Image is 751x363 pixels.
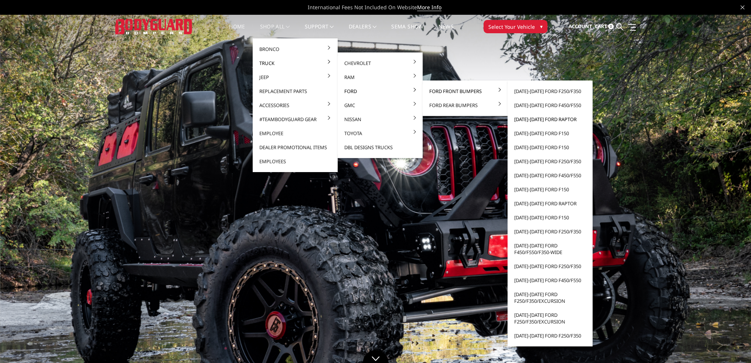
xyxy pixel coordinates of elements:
a: [DATE]-[DATE] Ford F450/F550 [511,273,590,287]
button: 3 of 5 [717,222,724,233]
a: Accessories [256,98,335,112]
a: [DATE]-[DATE] Ford F150 [511,182,590,196]
button: Select Your Vehicle [484,20,547,33]
a: GMC [341,98,420,112]
a: #TeamBodyguard Gear [256,112,335,126]
a: [DATE]-[DATE] Ford F150 [511,210,590,225]
span: 0 [608,24,614,29]
button: 2 of 5 [717,210,724,222]
a: Click to Down [363,350,389,363]
a: Employee [256,126,335,140]
button: 5 of 5 [717,245,724,257]
a: News [438,24,453,38]
span: ▾ [540,23,543,30]
a: [DATE]-[DATE] Ford F250/F350 [511,154,590,168]
a: [DATE]-[DATE] Ford F450/F550 [511,98,590,112]
a: [DATE]-[DATE] Ford F250/F350 [511,225,590,239]
a: Account [568,17,592,37]
a: [DATE]-[DATE] Ford F450/F550 [511,168,590,182]
button: 1 of 5 [717,198,724,210]
span: Account [568,23,592,30]
a: Toyota [341,126,420,140]
a: [DATE]-[DATE] Ford F250/F350 [511,259,590,273]
a: [DATE]-[DATE] Ford F150 [511,140,590,154]
a: Chevrolet [341,56,420,70]
a: Truck [256,56,335,70]
iframe: Chat Widget [714,328,751,363]
a: [DATE]-[DATE] Ford F150 [511,126,590,140]
a: Ford Rear Bumpers [426,98,505,112]
a: Ford Front Bumpers [426,84,505,98]
a: SEMA Show [391,24,423,38]
a: [DATE]-[DATE] Ford Raptor [511,196,590,210]
a: Replacement Parts [256,84,335,98]
a: DBL Designs Trucks [341,140,420,154]
a: Ram [341,70,420,84]
a: Nissan [341,112,420,126]
a: Employees [256,154,335,168]
a: Ford [341,84,420,98]
a: Jeep [256,70,335,84]
a: Dealer Promotional Items [256,140,335,154]
img: BODYGUARD BUMPERS [115,19,193,34]
a: [DATE]-[DATE] Ford F250/F350 [511,84,590,98]
a: Bronco [256,42,335,56]
a: Home [229,24,245,38]
a: Support [305,24,334,38]
a: Dealers [349,24,377,38]
span: Select Your Vehicle [488,23,535,31]
a: [DATE]-[DATE] Ford F450/F550/F350-wide [511,239,590,259]
a: [DATE]-[DATE] Ford Raptor [511,112,590,126]
a: shop all [260,24,290,38]
a: Cart 0 [594,17,614,37]
a: More Info [417,4,441,11]
a: [DATE]-[DATE] Ford F250/F350/Excursion [511,308,590,329]
button: 4 of 5 [717,233,724,245]
a: [DATE]-[DATE] Ford F250/F350/Excursion [511,287,590,308]
span: Cart [594,23,607,30]
a: [DATE]-[DATE] Ford F250/F350 [511,329,590,343]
